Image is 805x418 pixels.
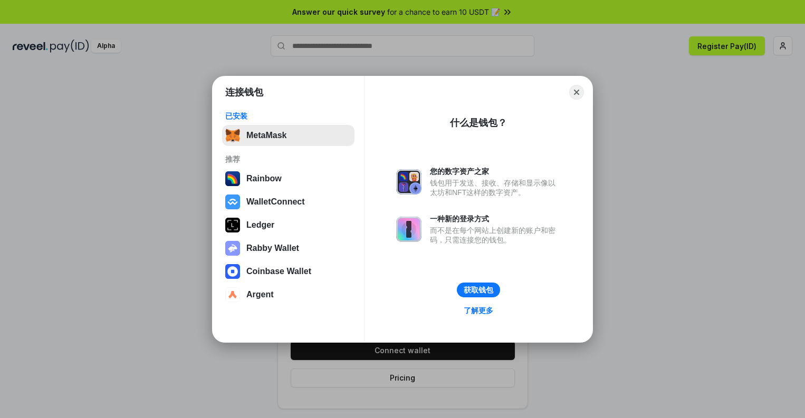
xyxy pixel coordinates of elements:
div: 而不是在每个网站上创建新的账户和密码，只需连接您的钱包。 [430,226,561,245]
div: Rabby Wallet [246,244,299,253]
div: MetaMask [246,131,286,140]
img: svg+xml,%3Csvg%20width%3D%2228%22%20height%3D%2228%22%20viewBox%3D%220%200%2028%2028%22%20fill%3D... [225,195,240,209]
img: svg+xml,%3Csvg%20width%3D%2228%22%20height%3D%2228%22%20viewBox%3D%220%200%2028%2028%22%20fill%3D... [225,287,240,302]
button: WalletConnect [222,191,354,212]
img: svg+xml,%3Csvg%20width%3D%2228%22%20height%3D%2228%22%20viewBox%3D%220%200%2028%2028%22%20fill%3D... [225,264,240,279]
div: Rainbow [246,174,282,183]
button: Close [569,85,584,100]
div: 什么是钱包？ [450,116,507,129]
div: 钱包用于发送、接收、存储和显示像以太坊和NFT这样的数字资产。 [430,178,561,197]
button: Ledger [222,215,354,236]
div: 您的数字资产之家 [430,167,561,176]
a: 了解更多 [457,304,500,317]
button: Rabby Wallet [222,238,354,259]
img: svg+xml,%3Csvg%20xmlns%3D%22http%3A%2F%2Fwww.w3.org%2F2000%2Fsvg%22%20fill%3D%22none%22%20viewBox... [225,241,240,256]
button: Argent [222,284,354,305]
button: Rainbow [222,168,354,189]
button: Coinbase Wallet [222,261,354,282]
div: Argent [246,290,274,299]
div: WalletConnect [246,197,305,207]
img: svg+xml,%3Csvg%20width%3D%22120%22%20height%3D%22120%22%20viewBox%3D%220%200%20120%20120%22%20fil... [225,171,240,186]
div: 一种新的登录方式 [430,214,561,223]
div: Ledger [246,220,274,230]
div: 获取钱包 [464,285,493,295]
img: svg+xml,%3Csvg%20fill%3D%22none%22%20height%3D%2233%22%20viewBox%3D%220%200%2035%2033%22%20width%... [225,128,240,143]
div: 了解更多 [464,306,493,315]
div: Coinbase Wallet [246,267,311,276]
img: svg+xml,%3Csvg%20xmlns%3D%22http%3A%2F%2Fwww.w3.org%2F2000%2Fsvg%22%20fill%3D%22none%22%20viewBox... [396,217,421,242]
button: 获取钱包 [457,283,500,297]
div: 已安装 [225,111,351,121]
img: svg+xml,%3Csvg%20xmlns%3D%22http%3A%2F%2Fwww.w3.org%2F2000%2Fsvg%22%20width%3D%2228%22%20height%3... [225,218,240,232]
h1: 连接钱包 [225,86,263,99]
div: 推荐 [225,154,351,164]
img: svg+xml,%3Csvg%20xmlns%3D%22http%3A%2F%2Fwww.w3.org%2F2000%2Fsvg%22%20fill%3D%22none%22%20viewBox... [396,169,421,195]
button: MetaMask [222,125,354,146]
